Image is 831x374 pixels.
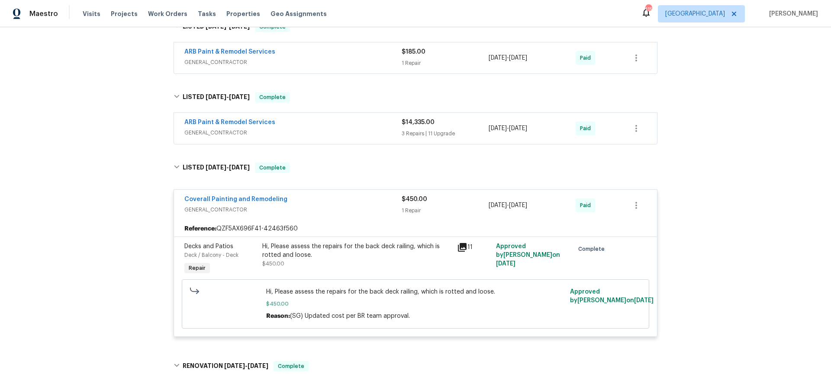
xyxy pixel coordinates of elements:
span: Tasks [198,11,216,17]
span: Paid [580,54,594,62]
span: [DATE] [229,164,250,170]
span: - [489,124,527,133]
span: [DATE] [489,125,507,131]
span: Approved by [PERSON_NAME] on [570,289,654,304]
span: (SG) Updated cost per BR team approval. [290,313,410,319]
span: Visits [83,10,100,18]
a: ARB Paint & Remodel Services [184,119,275,125]
span: Complete [256,93,289,102]
span: Projects [111,10,138,18]
h6: RENOVATION [183,361,268,371]
span: [DATE] [206,94,226,100]
span: [DATE] [224,363,245,369]
div: LISTED [DATE]-[DATE]Complete [171,154,660,182]
span: Maestro [29,10,58,18]
span: Complete [274,362,308,371]
span: GENERAL_CONTRACTOR [184,205,402,214]
span: GENERAL_CONTRACTOR [184,58,402,67]
span: [PERSON_NAME] [766,10,818,18]
div: Hi, Please assess the repairs for the back deck railing, which is rotted and loose. [262,242,452,259]
span: Geo Assignments [271,10,327,18]
span: $450.00 [266,300,565,308]
span: GENERAL_CONTRACTOR [184,128,402,137]
div: QZF5AX696F41-42463f560 [174,221,657,237]
a: Coverall Painting and Remodeling [184,196,287,202]
span: [DATE] [248,363,268,369]
span: - [489,201,527,210]
div: 1 Repair [402,59,489,67]
a: ARB Paint & Remodel Services [184,49,275,55]
span: [DATE] [634,297,654,304]
span: [DATE] [489,202,507,208]
span: Reason: [266,313,290,319]
span: Repair [185,264,209,272]
span: Complete [256,163,289,172]
div: 11 [457,242,491,253]
span: - [206,164,250,170]
span: $450.00 [402,196,427,202]
span: [DATE] [496,261,515,267]
span: Properties [226,10,260,18]
span: - [489,54,527,62]
h6: LISTED [183,163,250,173]
span: $185.00 [402,49,425,55]
span: Deck / Balcony - Deck [184,253,238,258]
span: [DATE] [206,164,226,170]
span: [DATE] [509,125,527,131]
span: - [206,94,250,100]
h6: LISTED [183,92,250,102]
span: $450.00 [262,261,284,266]
span: Work Orders [148,10,187,18]
span: [DATE] [229,94,250,100]
div: LISTED [DATE]-[DATE]Complete [171,83,660,111]
div: 3 Repairs | 11 Upgrade [402,129,489,138]
span: Paid [580,201,594,210]
span: [DATE] [509,55,527,61]
span: - [224,363,268,369]
span: Approved by [PERSON_NAME] on [496,243,560,267]
span: Paid [580,124,594,133]
span: Complete [578,245,608,253]
div: 115 [645,5,651,14]
b: Reference: [184,224,216,233]
span: Hi, Please assess the repairs for the back deck railing, which is rotted and loose. [266,288,565,296]
span: [GEOGRAPHIC_DATA] [665,10,725,18]
span: $14,335.00 [402,119,435,125]
span: [DATE] [509,202,527,208]
div: 1 Repair [402,206,489,215]
span: Decks and Patios [184,243,233,249]
span: [DATE] [489,55,507,61]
